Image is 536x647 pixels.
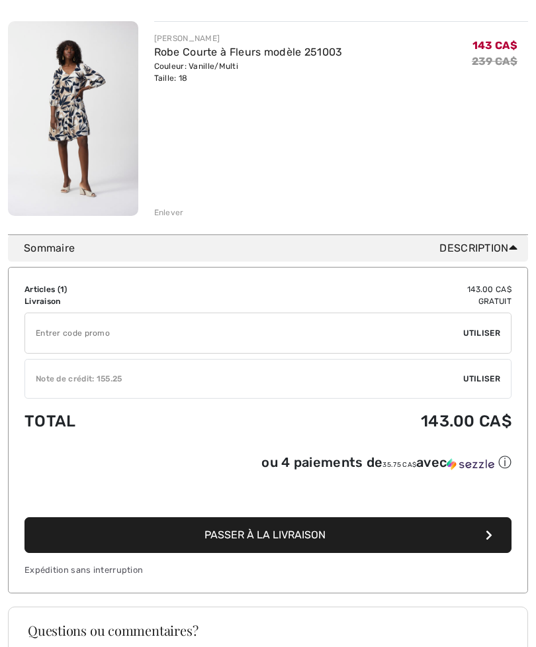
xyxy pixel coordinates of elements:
[25,313,463,353] input: Code promo
[24,283,201,295] td: Articles ( )
[154,207,184,219] div: Enlever
[25,373,463,385] div: Note de crédit: 155.25
[447,458,494,470] img: Sezzle
[60,285,64,294] span: 1
[24,564,512,576] div: Expédition sans interruption
[24,240,523,256] div: Sommaire
[201,399,512,444] td: 143.00 CA$
[24,454,512,476] div: ou 4 paiements de35.75 CA$avecSezzle Cliquez pour en savoir plus sur Sezzle
[24,517,512,553] button: Passer à la livraison
[154,60,343,84] div: Couleur: Vanille/Multi Taille: 18
[24,295,201,307] td: Livraison
[472,55,517,68] s: 239 CA$
[463,373,500,385] span: Utiliser
[463,327,500,339] span: Utiliser
[204,528,326,541] span: Passer à la livraison
[154,46,343,58] a: Robe Courte à Fleurs modèle 251003
[201,283,512,295] td: 143.00 CA$
[24,476,512,513] iframe: PayPal-paypal
[201,295,512,307] td: Gratuit
[261,454,512,472] div: ou 4 paiements de avec
[8,21,138,216] img: Robe Courte à Fleurs modèle 251003
[154,32,343,44] div: [PERSON_NAME]
[28,624,508,637] h3: Questions ou commentaires?
[24,399,201,444] td: Total
[472,39,517,52] span: 143 CA$
[382,461,416,469] span: 35.75 CA$
[439,240,523,256] span: Description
